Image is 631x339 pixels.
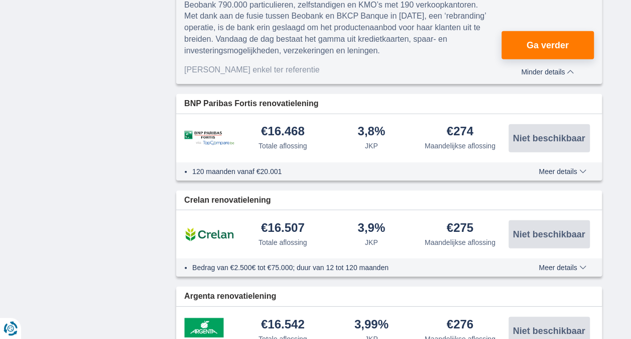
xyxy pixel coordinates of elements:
span: Argenta renovatielening [184,291,276,302]
div: Totale aflossing [259,237,307,247]
span: Niet beschikbaar [513,230,585,239]
li: 120 maanden vanaf €20.001 [192,166,502,177]
div: €274 [447,125,473,139]
div: 3,99% [354,318,389,332]
button: Niet beschikbaar [509,124,590,152]
div: Totale aflossing [259,141,307,151]
img: product.pl.alt BNP Paribas Fortis [184,131,234,145]
div: JKP [365,141,378,151]
button: Niet beschikbaar [509,220,590,248]
span: Niet beschikbaar [513,134,585,143]
img: product.pl.alt Crelan [184,222,234,247]
span: Meer details [539,264,586,271]
button: Meer details [531,264,593,272]
span: BNP Paribas Fortis renovatielening [184,98,318,110]
div: €275 [447,222,473,235]
div: €16.468 [261,125,305,139]
span: Minder details [521,68,574,75]
li: Bedrag van €2.500€ tot €75.000; duur van 12 tot 120 maanden [192,263,502,273]
div: [PERSON_NAME] enkel ter referentie [184,64,501,76]
div: 3,9% [357,222,385,235]
span: Meer details [539,168,586,175]
div: JKP [365,237,378,247]
button: Ga verder [501,31,593,59]
div: 3,8% [357,125,385,139]
span: Ga verder [527,41,569,50]
span: Crelan renovatielening [184,195,271,206]
div: €276 [447,318,473,332]
span: Niet beschikbaar [513,326,585,335]
div: Maandelijkse aflossing [425,141,495,151]
div: Maandelijkse aflossing [425,237,495,247]
div: €16.507 [261,222,305,235]
button: Meer details [531,167,593,176]
button: Minder details [501,64,593,76]
div: €16.542 [261,318,305,332]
